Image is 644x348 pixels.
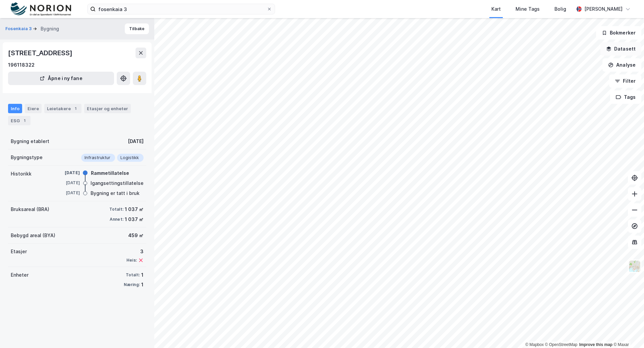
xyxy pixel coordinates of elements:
[11,231,55,239] div: Bebygd areal (BYA)
[609,74,641,88] button: Filter
[11,205,49,213] div: Bruksareal (BRA)
[25,104,42,113] div: Eiere
[8,116,31,125] div: ESG
[87,106,128,112] div: Etasjer og enheter
[124,282,140,287] div: Næring:
[91,169,129,177] div: Rammetillatelse
[610,90,641,104] button: Tags
[602,58,641,72] button: Analyse
[525,342,544,347] a: Mapbox
[21,117,28,124] div: 1
[53,180,80,186] div: [DATE]
[11,248,27,256] div: Etasjer
[600,42,641,56] button: Datasett
[8,104,22,113] div: Info
[628,260,641,273] img: Z
[125,205,144,213] div: 1 037 ㎡
[491,5,501,13] div: Kart
[44,104,82,113] div: Leietakere
[109,207,123,212] div: Totalt:
[11,170,32,178] div: Historikk
[125,215,144,223] div: 1 037 ㎡
[584,5,623,13] div: [PERSON_NAME]
[126,272,140,278] div: Totalt:
[596,26,641,40] button: Bokmerker
[579,342,612,347] a: Improve this map
[96,4,267,14] input: Søk på adresse, matrikkel, gårdeiere, leietakere eller personer
[128,137,144,145] div: [DATE]
[53,190,80,196] div: [DATE]
[11,2,71,16] img: norion-logo.80e7a08dc31c2e691866.png
[125,23,149,34] button: Tilbake
[11,153,43,161] div: Bygningstype
[5,25,33,32] button: Fosenkaia 3
[110,217,123,222] div: Annet:
[610,316,644,348] iframe: Chat Widget
[141,281,144,289] div: 1
[11,137,49,145] div: Bygning etablert
[126,258,137,263] div: Heis:
[41,25,59,33] div: Bygning
[8,72,114,85] button: Åpne i ny fane
[53,170,80,176] div: [DATE]
[91,189,140,197] div: Bygning er tatt i bruk
[11,271,29,279] div: Enheter
[126,248,144,256] div: 3
[545,342,578,347] a: OpenStreetMap
[516,5,540,13] div: Mine Tags
[91,179,144,187] div: Igangsettingstillatelse
[128,231,144,239] div: 459 ㎡
[141,271,144,279] div: 1
[610,316,644,348] div: Kontrollprogram for chat
[554,5,566,13] div: Bolig
[8,48,74,58] div: [STREET_ADDRESS]
[8,61,35,69] div: 196118322
[72,105,79,112] div: 1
